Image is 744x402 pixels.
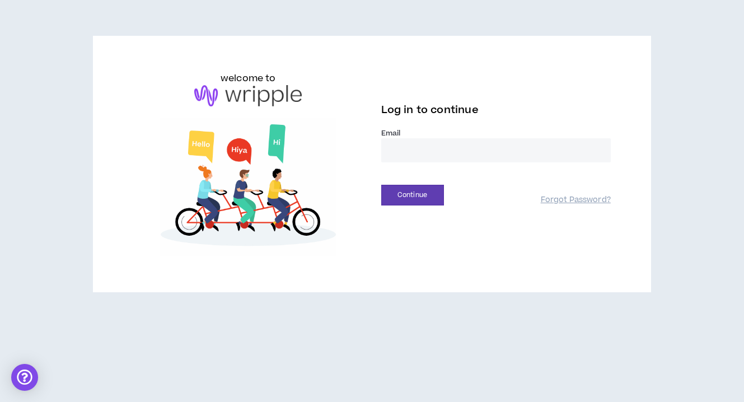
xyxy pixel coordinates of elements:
img: logo-brand.png [194,85,302,106]
label: Email [381,128,611,138]
h6: welcome to [221,72,276,85]
a: Forgot Password? [541,195,611,205]
span: Log in to continue [381,103,479,117]
div: Open Intercom Messenger [11,364,38,391]
button: Continue [381,185,444,205]
img: Welcome to Wripple [133,118,363,257]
